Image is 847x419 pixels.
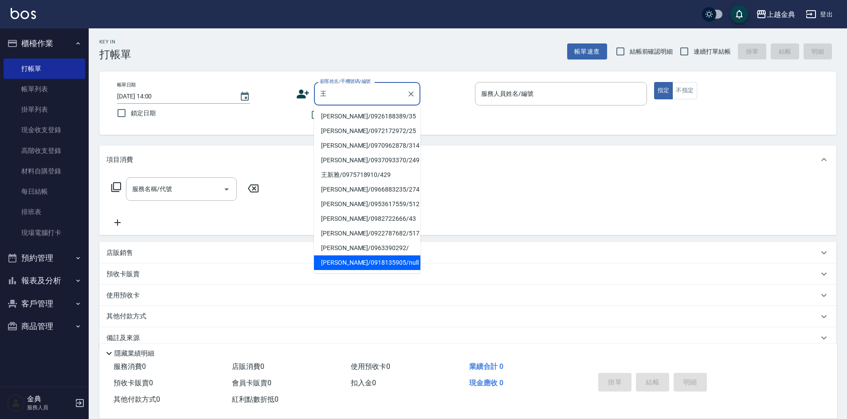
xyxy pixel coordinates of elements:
button: 不指定 [672,82,697,99]
p: 使用預收卡 [106,291,140,300]
div: 店販銷售 [99,242,836,263]
div: 項目消費 [99,145,836,174]
span: 鎖定日期 [131,109,156,118]
button: Choose date, selected date is 2025-09-21 [234,86,255,107]
img: Logo [11,8,36,19]
span: 其他付款方式 0 [114,395,160,403]
span: 紅利點數折抵 0 [232,395,278,403]
p: 其他付款方式 [106,312,151,321]
a: 每日結帳 [4,181,85,202]
a: 現金收支登錄 [4,120,85,140]
p: 店販銷售 [106,248,133,258]
p: 服務人員 [27,403,72,411]
button: 預約管理 [4,247,85,270]
div: 上越金典 [767,9,795,20]
a: 材料自購登錄 [4,161,85,181]
button: 商品管理 [4,315,85,338]
span: 會員卡販賣 0 [232,379,271,387]
li: [PERSON_NAME]/0922787682/517 [314,226,420,241]
p: 預收卡販賣 [106,270,140,279]
p: 備註及來源 [106,333,140,343]
a: 現場電腦打卡 [4,223,85,243]
label: 顧客姓名/手機號碼/編號 [320,78,371,85]
a: 打帳單 [4,59,85,79]
img: Person [7,394,25,412]
button: Clear [405,88,417,100]
span: 店販消費 0 [232,362,264,371]
div: 其他付款方式 [99,306,836,327]
button: 櫃檯作業 [4,32,85,55]
span: 結帳前確認明細 [630,47,673,56]
li: [PERSON_NAME]/0953617559/512 [314,197,420,211]
li: [PERSON_NAME]/0922934611/null [314,270,420,285]
li: [PERSON_NAME]/0937093370/249 [314,153,420,168]
button: 登出 [802,6,836,23]
input: YYYY/MM/DD hh:mm [117,89,231,104]
a: 帳單列表 [4,79,85,99]
h3: 打帳單 [99,48,131,61]
div: 預收卡販賣 [99,263,836,285]
a: 排班表 [4,202,85,222]
button: 上越金典 [753,5,799,23]
button: 帳單速查 [567,43,607,60]
span: 服務消費 0 [114,362,146,371]
li: [PERSON_NAME]/0972172972/25 [314,124,420,138]
h5: 金典 [27,395,72,403]
span: 扣入金 0 [351,379,376,387]
span: 現金應收 0 [469,379,503,387]
span: 業績合計 0 [469,362,503,371]
label: 帳單日期 [117,82,136,88]
li: [PERSON_NAME]/0963390292/ [314,241,420,255]
p: 隱藏業績明細 [114,349,154,358]
span: 連續打單結帳 [694,47,731,56]
button: 客戶管理 [4,292,85,315]
div: 使用預收卡 [99,285,836,306]
a: 掛單列表 [4,99,85,120]
button: save [730,5,748,23]
p: 項目消費 [106,155,133,164]
li: [PERSON_NAME]/0970962878/314 [314,138,420,153]
button: Open [220,182,234,196]
span: 使用預收卡 0 [351,362,390,371]
li: 王新雅/0975718910/429 [314,168,420,182]
button: 報表及分析 [4,269,85,292]
a: 高階收支登錄 [4,141,85,161]
span: 預收卡販賣 0 [114,379,153,387]
li: [PERSON_NAME]/0982722666/43 [314,211,420,226]
button: 指定 [654,82,673,99]
h2: Key In [99,39,131,45]
li: [PERSON_NAME]/0926188389/35 [314,109,420,124]
div: 備註及來源 [99,327,836,349]
li: [PERSON_NAME]/0966883235/274 [314,182,420,197]
li: [PERSON_NAME]/0918135905/null [314,255,420,270]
